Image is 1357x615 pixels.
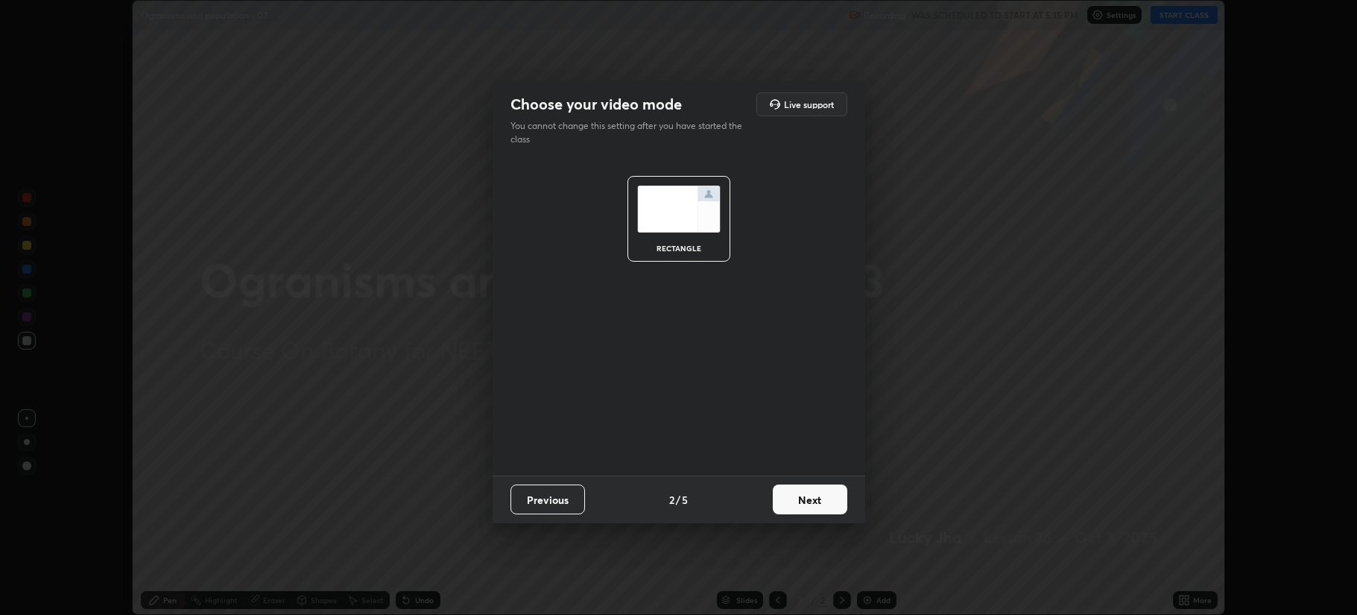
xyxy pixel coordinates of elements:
[676,492,680,508] h4: /
[669,492,674,508] h4: 2
[510,95,682,114] h2: Choose your video mode
[637,186,721,233] img: normalScreenIcon.ae25ed63.svg
[510,485,585,514] button: Previous
[649,245,709,252] div: rectangle
[510,119,752,146] p: You cannot change this setting after you have started the class
[773,485,847,514] button: Next
[682,492,688,508] h4: 5
[784,100,834,109] h5: Live support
